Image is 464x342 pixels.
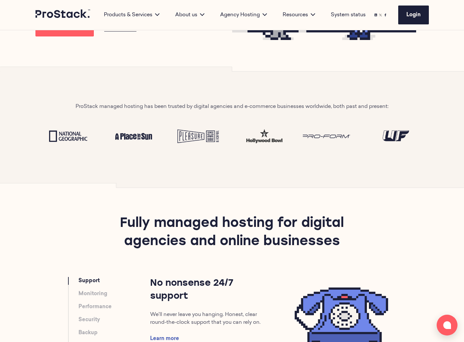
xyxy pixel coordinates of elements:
h2: Fully managed hosting for digital agencies and online businesses [114,215,350,277]
a: Performance [78,303,112,311]
div: Products & Services [96,11,167,19]
img: A place in the sun Logo [106,126,161,147]
a: System status [331,11,366,19]
li: Support [78,277,150,285]
a: Support [78,277,100,285]
div: Resources [275,11,323,19]
a: Login [398,6,429,24]
li: Security [78,316,150,324]
img: Proform Logo [303,126,358,147]
p: No nonsense 24/7 support [150,277,273,303]
p: We’ll never leave you hanging. Honest, clear round-the-clock support that you can rely on. [150,311,273,326]
span: Learn more [150,336,179,341]
p: ProStack managed hosting has been trusted by digital agencies and e-commerce businesses worldwide... [76,103,388,111]
li: Monitoring [78,290,150,298]
button: Open chat window [437,315,457,335]
div: Agency Hosting [212,11,275,19]
li: Backup [78,329,150,337]
img: test-hw.png [237,127,292,146]
div: About us [167,11,212,19]
a: Backup [78,329,98,337]
li: Performance [78,303,150,311]
img: Pleasure Beach Logo [172,126,227,147]
a: Monitoring [78,290,107,298]
span: Login [406,12,421,18]
img: National Geographic Logo [41,126,96,147]
a: Prostack logo [35,9,91,20]
img: UF Logo [368,126,423,147]
a: Security [78,316,100,324]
